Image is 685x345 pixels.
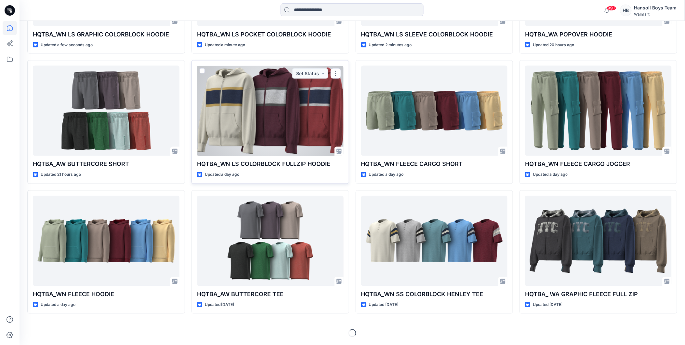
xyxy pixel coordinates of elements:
[369,302,399,309] p: Updated [DATE]
[525,160,672,169] p: HQTBA_WN FLEECE CARGO JOGGER
[361,66,508,156] a: HQTBA_WN FLEECE CARGO SHORT
[634,12,677,17] div: Walmart
[525,196,672,286] a: HQTBA_ WA GRAPHIC FLEECE FULL ZIP
[369,42,412,48] p: Updated 2 minutes ago
[33,196,179,286] a: HQTBA_WN FLEECE HOODIE
[197,290,344,299] p: HQTBA_AW BUTTERCORE TEE
[197,30,344,39] p: HQTBA_WN LS POCKET COLORBLOCK HOODIE
[361,30,508,39] p: HQTBA_WN LS SLEEVE COLORBLOCK HOODIE
[197,160,344,169] p: HQTBA_WN LS COLORBLOCK FULLZIP HOODIE
[41,302,75,309] p: Updated a day ago
[33,66,179,156] a: HQTBA_AW BUTTERCORE SHORT
[361,196,508,286] a: HQTBA_WN SS COLORBLOCK HENLEY TEE
[33,160,179,169] p: HQTBA_AW BUTTERCORE SHORT
[33,290,179,299] p: HQTBA_WN FLEECE HOODIE
[533,172,568,178] p: Updated a day ago
[41,172,81,178] p: Updated 21 hours ago
[620,5,632,16] div: HB
[361,160,508,169] p: HQTBA_WN FLEECE CARGO SHORT
[205,302,234,309] p: Updated [DATE]
[634,4,677,12] div: Hansoll Boys Team
[197,196,344,286] a: HQTBA_AW BUTTERCORE TEE
[525,30,672,39] p: HQTBA_WA POPOVER HOODIE
[205,172,240,178] p: Updated a day ago
[525,66,672,156] a: HQTBA_WN FLEECE CARGO JOGGER
[533,42,574,48] p: Updated 20 hours ago
[41,42,93,48] p: Updated a few seconds ago
[525,290,672,299] p: HQTBA_ WA GRAPHIC FLEECE FULL ZIP
[607,6,616,11] span: 99+
[533,302,562,309] p: Updated [DATE]
[33,30,179,39] p: HQTBA_WN LS GRAPHIC COLORBLOCK HOODIE
[197,66,344,156] a: HQTBA_WN LS COLORBLOCK FULLZIP HOODIE
[369,172,404,178] p: Updated a day ago
[205,42,245,48] p: Updated a minute ago
[361,290,508,299] p: HQTBA_WN SS COLORBLOCK HENLEY TEE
